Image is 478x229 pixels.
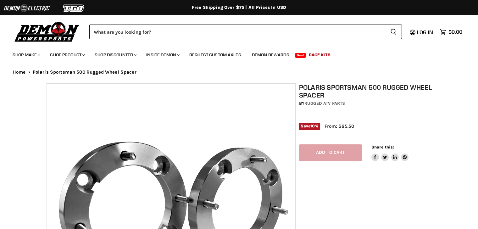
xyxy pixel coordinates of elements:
a: Rugged ATV Parts [304,101,345,106]
span: $0.00 [448,29,462,35]
a: Home [13,70,26,75]
img: Demon Powersports [13,20,81,43]
aside: Share this: [371,144,409,161]
form: Product [89,25,402,39]
ul: Main menu [8,46,461,61]
a: Shop Make [8,48,44,61]
a: Log in [414,29,437,35]
button: Search [385,25,402,39]
span: New! [295,53,306,58]
a: Request Custom Axles [185,48,246,61]
a: $0.00 [437,27,465,36]
a: Race Kits [304,48,335,61]
span: From: $85.50 [325,123,354,129]
div: by [299,100,435,107]
img: TGB Logo 2 [50,2,97,14]
span: Polaris Sportsman 500 Rugged Wheel Spacer [33,70,136,75]
img: Demon Electric Logo 2 [3,2,50,14]
a: Inside Demon [142,48,183,61]
input: Search [89,25,385,39]
a: Demon Rewards [247,48,294,61]
span: Log in [417,29,433,35]
span: Share this: [371,145,394,149]
span: 10 [310,124,315,128]
a: Shop Product [45,48,89,61]
h1: Polaris Sportsman 500 Rugged Wheel Spacer [299,83,435,99]
span: Save % [299,123,320,130]
a: Shop Discounted [90,48,140,61]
